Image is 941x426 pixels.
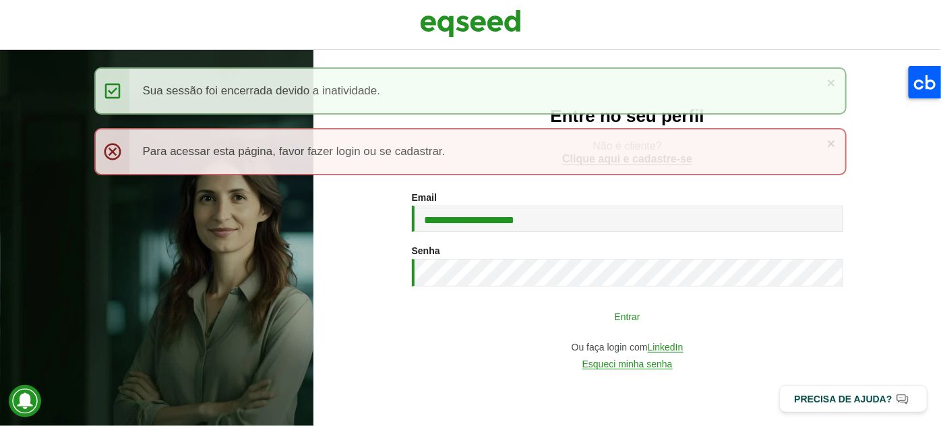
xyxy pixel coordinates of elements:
[827,75,835,90] a: ×
[582,359,673,369] a: Esqueci minha senha
[648,342,684,353] a: LinkedIn
[412,342,843,353] div: Ou faça login com
[452,303,803,329] button: Entrar
[420,7,521,40] img: EqSeed Logo
[412,246,440,255] label: Senha
[412,193,437,202] label: Email
[94,128,847,175] div: Para acessar esta página, favor fazer login ou se cadastrar.
[94,67,847,115] div: Sua sessão foi encerrada devido a inatividade.
[827,136,835,150] a: ×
